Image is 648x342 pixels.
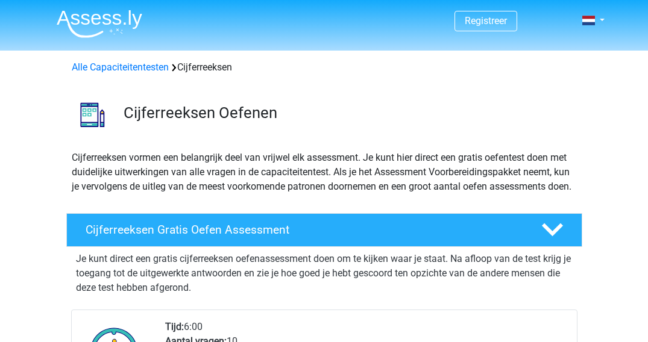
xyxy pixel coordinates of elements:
[465,15,507,26] a: Registreer
[124,104,573,122] h3: Cijferreeksen Oefenen
[86,223,522,237] h4: Cijferreeksen Gratis Oefen Assessment
[76,252,573,295] p: Je kunt direct een gratis cijferreeksen oefenassessment doen om te kijken waar je staat. Na afloo...
[165,321,184,332] b: Tijd:
[67,60,582,75] div: Cijferreeksen
[72,61,169,73] a: Alle Capaciteitentesten
[57,10,142,38] img: Assessly
[61,213,587,247] a: Cijferreeksen Gratis Oefen Assessment
[72,151,577,194] p: Cijferreeksen vormen een belangrijk deel van vrijwel elk assessment. Je kunt hier direct een grat...
[67,89,118,140] img: cijferreeksen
